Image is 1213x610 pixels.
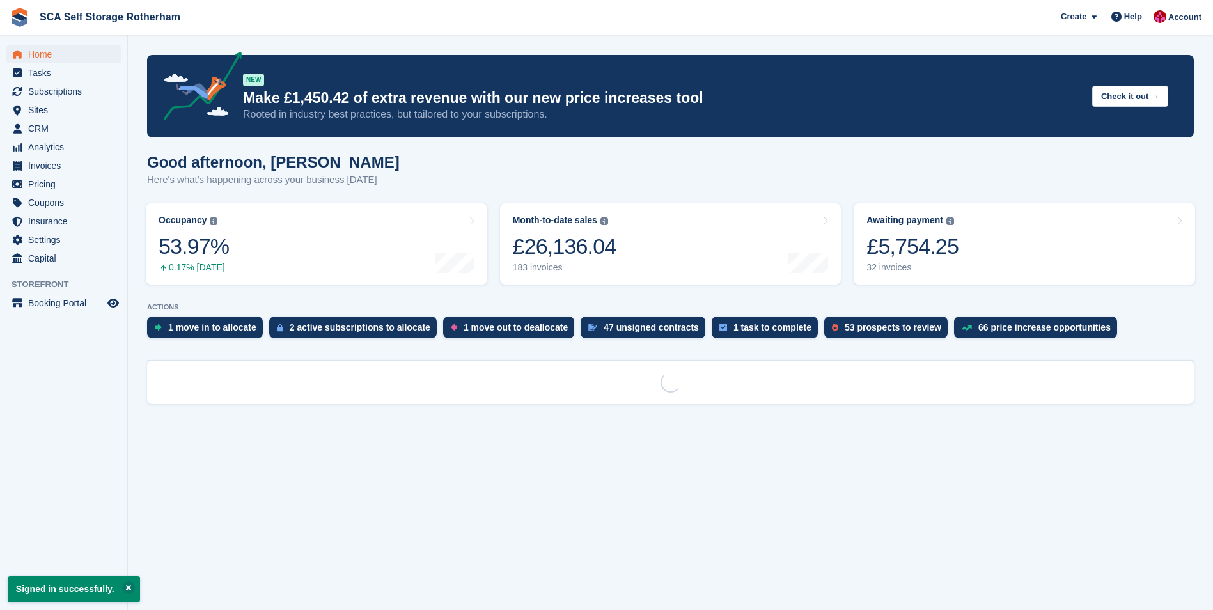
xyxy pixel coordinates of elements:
span: Invoices [28,157,105,175]
a: Month-to-date sales £26,136.04 183 invoices [500,203,841,285]
p: Signed in successfully. [8,576,140,602]
button: Check it out → [1092,86,1168,107]
div: £5,754.25 [866,233,959,260]
p: Here's what's happening across your business [DATE] [147,173,400,187]
img: task-75834270c22a3079a89374b754ae025e5fb1db73e45f91037f5363f120a921f8.svg [719,324,727,331]
div: 53.97% [159,233,229,260]
div: 183 invoices [513,262,616,273]
span: Account [1168,11,1201,24]
span: Sites [28,101,105,119]
div: NEW [243,74,264,86]
span: Home [28,45,105,63]
p: ACTIONS [147,303,1194,311]
span: Subscriptions [28,82,105,100]
div: 47 unsigned contracts [604,322,699,332]
a: SCA Self Storage Rotherham [35,6,185,27]
a: 1 task to complete [712,317,824,345]
span: Create [1061,10,1086,23]
div: 1 task to complete [733,322,811,332]
div: 66 price increase opportunities [978,322,1111,332]
div: 1 move out to deallocate [464,322,568,332]
p: Make £1,450.42 of extra revenue with our new price increases tool [243,89,1082,107]
img: contract_signature_icon-13c848040528278c33f63329250d36e43548de30e8caae1d1a13099fd9432cc5.svg [588,324,597,331]
div: 0.17% [DATE] [159,262,229,273]
a: Occupancy 53.97% 0.17% [DATE] [146,203,487,285]
a: 1 move out to deallocate [443,317,581,345]
div: 53 prospects to review [845,322,941,332]
span: Pricing [28,175,105,193]
span: Settings [28,231,105,249]
span: CRM [28,120,105,137]
a: 47 unsigned contracts [581,317,712,345]
a: Preview store [106,295,121,311]
img: icon-info-grey-7440780725fd019a000dd9b08b2336e03edf1995a4989e88bcd33f0948082b44.svg [946,217,954,225]
a: menu [6,101,121,119]
div: Occupancy [159,215,207,226]
img: move_outs_to_deallocate_icon-f764333ba52eb49d3ac5e1228854f67142a1ed5810a6f6cc68b1a99e826820c5.svg [451,324,457,331]
span: Booking Portal [28,294,105,312]
a: menu [6,120,121,137]
a: menu [6,231,121,249]
span: Tasks [28,64,105,82]
img: stora-icon-8386f47178a22dfd0bd8f6a31ec36ba5ce8667c1dd55bd0f319d3a0aa187defe.svg [10,8,29,27]
a: menu [6,82,121,100]
img: price_increase_opportunities-93ffe204e8149a01c8c9dc8f82e8f89637d9d84a8eef4429ea346261dce0b2c0.svg [962,325,972,331]
span: Help [1124,10,1142,23]
a: 53 prospects to review [824,317,954,345]
img: prospect-51fa495bee0391a8d652442698ab0144808aea92771e9ea1ae160a38d050c398.svg [832,324,838,331]
img: active_subscription_to_allocate_icon-d502201f5373d7db506a760aba3b589e785aa758c864c3986d89f69b8ff3... [277,324,283,332]
img: price-adjustments-announcement-icon-8257ccfd72463d97f412b2fc003d46551f7dbcb40ab6d574587a9cd5c0d94... [153,52,242,125]
span: Analytics [28,138,105,156]
div: £26,136.04 [513,233,616,260]
a: 1 move in to allocate [147,317,269,345]
span: Capital [28,249,105,267]
p: Rooted in industry best practices, but tailored to your subscriptions. [243,107,1082,121]
a: menu [6,64,121,82]
a: 66 price increase opportunities [954,317,1123,345]
img: move_ins_to_allocate_icon-fdf77a2bb77ea45bf5b3d319d69a93e2d87916cf1d5bf7949dd705db3b84f3ca.svg [155,324,162,331]
div: 1 move in to allocate [168,322,256,332]
a: Awaiting payment £5,754.25 32 invoices [854,203,1195,285]
a: menu [6,45,121,63]
a: menu [6,138,121,156]
span: Coupons [28,194,105,212]
span: Storefront [12,278,127,291]
a: menu [6,194,121,212]
div: 32 invoices [866,262,959,273]
span: Insurance [28,212,105,230]
a: menu [6,294,121,312]
img: Thomas Webb [1154,10,1166,23]
div: 2 active subscriptions to allocate [290,322,430,332]
img: icon-info-grey-7440780725fd019a000dd9b08b2336e03edf1995a4989e88bcd33f0948082b44.svg [600,217,608,225]
a: menu [6,249,121,267]
a: menu [6,175,121,193]
a: menu [6,212,121,230]
div: Awaiting payment [866,215,943,226]
div: Month-to-date sales [513,215,597,226]
h1: Good afternoon, [PERSON_NAME] [147,153,400,171]
img: icon-info-grey-7440780725fd019a000dd9b08b2336e03edf1995a4989e88bcd33f0948082b44.svg [210,217,217,225]
a: 2 active subscriptions to allocate [269,317,443,345]
a: menu [6,157,121,175]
